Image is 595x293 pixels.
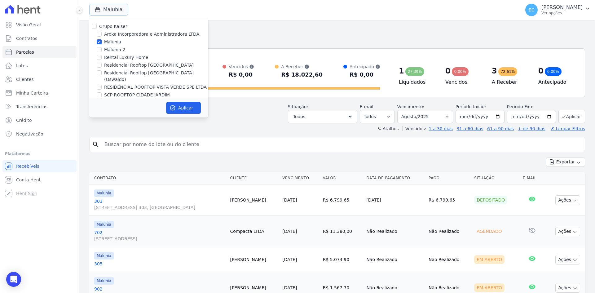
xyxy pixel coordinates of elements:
th: Pago [426,172,472,184]
a: ✗ Limpar Filtros [548,126,585,131]
th: Situação [472,172,520,184]
div: R$ 0,00 [229,70,254,80]
td: R$ 11.380,00 [320,216,364,247]
span: [STREET_ADDRESS] 303, [GEOGRAPHIC_DATA] [94,204,225,211]
span: [STREET_ADDRESS] [94,236,225,242]
span: Maluhia [94,252,114,260]
div: 0,00% [452,67,469,76]
a: [DATE] [282,285,297,290]
p: [PERSON_NAME] [541,4,583,11]
div: 0 [445,66,451,76]
a: Clientes [2,73,77,86]
div: R$ 18.022,60 [281,70,323,80]
a: Negativação [2,128,77,140]
span: Clientes [16,76,33,82]
a: + de 90 dias [518,126,545,131]
div: Plataformas [5,150,74,158]
span: EC [529,8,535,12]
span: Parcelas [16,49,34,55]
a: [DATE] [282,198,297,202]
a: [DATE] [282,257,297,262]
span: Recebíveis [16,163,39,169]
span: Todos [293,113,305,120]
div: 3 [492,66,497,76]
td: [DATE] [364,184,426,216]
a: Recebíveis [2,160,77,172]
th: Contrato [89,172,227,184]
td: R$ 6.799,65 [320,184,364,216]
span: Transferências [16,104,47,110]
td: Não Realizado [426,247,472,272]
div: 0,00% [545,67,562,76]
div: Depositado [474,196,507,204]
h2: Parcelas [89,25,585,36]
a: Visão Geral [2,19,77,31]
button: Ações [555,227,580,236]
label: Residencial Rooftop [GEOGRAPHIC_DATA] (Oswaldo) [104,70,208,83]
h4: A Receber [492,78,528,86]
td: [PERSON_NAME] [227,184,280,216]
h4: Liquidados [399,78,435,86]
label: Vencidos: [403,126,426,131]
button: Aplicar [558,110,585,123]
div: Em Aberto [474,283,505,292]
p: Ver opções [541,11,583,16]
button: Todos [288,110,357,123]
span: Lotes [16,63,28,69]
button: Ações [555,283,580,293]
label: Grupo Kaiser [99,24,127,29]
div: R$ 0,00 [350,70,380,80]
span: Maluhia [94,221,114,228]
input: Buscar por nome do lote ou do cliente [101,138,582,151]
button: EC [PERSON_NAME] Ver opções [520,1,595,19]
a: Minha Carteira [2,87,77,99]
label: Aroka Incorporadora e Administradora LTDA. [104,31,201,38]
td: Não Realizado [426,216,472,247]
th: Valor [320,172,364,184]
a: Parcelas [2,46,77,58]
div: Em Aberto [474,255,505,264]
div: 72,61% [498,67,518,76]
button: Ações [555,255,580,264]
div: A Receber [281,64,323,70]
a: 61 a 90 dias [487,126,514,131]
label: Período Fim: [507,104,556,110]
a: Conta Hent [2,174,77,186]
a: 702[STREET_ADDRESS] [94,229,225,242]
button: Ações [555,195,580,205]
label: Situação: [288,104,308,109]
span: Conta Hent [16,177,41,183]
div: Open Intercom Messenger [6,272,21,287]
td: Não Realizado [364,247,426,272]
th: Data de Pagamento [364,172,426,184]
span: Minha Carteira [16,90,48,96]
th: Vencimento [280,172,320,184]
a: Transferências [2,100,77,113]
td: Não Realizado [364,216,426,247]
div: Antecipado [350,64,380,70]
label: Maluhia [104,39,121,45]
th: Cliente [227,172,280,184]
a: Lotes [2,60,77,72]
label: RESIDENCIAL ROOFTOP VISTA VERDE SPE LTDA [104,84,207,91]
label: Rental Luxury Home [104,54,148,61]
a: 31 a 60 dias [456,126,483,131]
div: 0 [538,66,544,76]
a: 305 [94,261,225,267]
div: 27,39% [405,67,425,76]
label: Vencimento: [397,104,424,109]
label: SCP ROOFTOP CIDADE JARDIM [104,92,170,98]
div: 1 [399,66,404,76]
div: Vencidos [229,64,254,70]
a: [DATE] [282,229,297,234]
th: E-mail [520,172,544,184]
label: E-mail: [360,104,375,109]
a: Crédito [2,114,77,127]
td: R$ 5.074,90 [320,247,364,272]
label: Período Inicío: [456,104,486,109]
span: Negativação [16,131,43,137]
button: Exportar [546,157,585,167]
button: Aplicar [166,102,201,114]
a: Contratos [2,32,77,45]
span: Visão Geral [16,22,41,28]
